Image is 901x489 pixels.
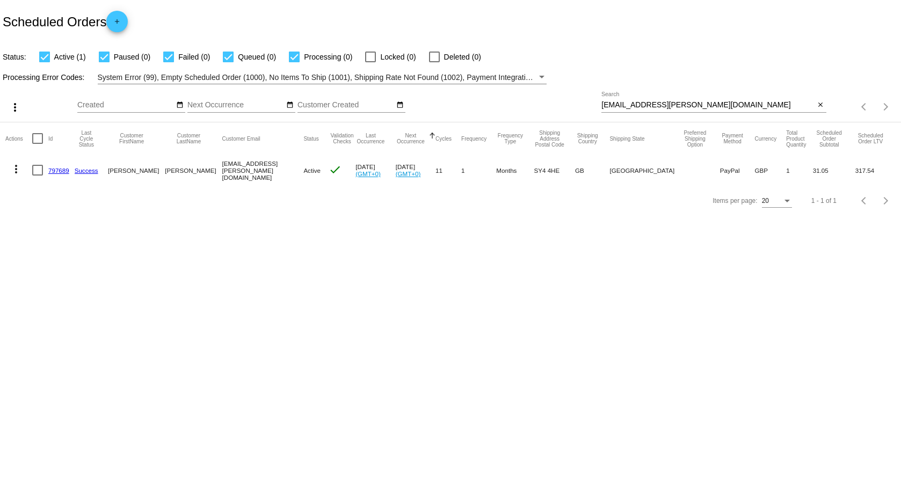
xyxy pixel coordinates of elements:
[435,135,452,142] button: Change sorting for Cycles
[854,190,875,211] button: Previous page
[75,130,98,148] button: Change sorting for LastProcessingCycleId
[9,101,21,114] mat-icon: more_vert
[48,167,69,174] a: 797689
[444,50,481,63] span: Deleted (0)
[286,101,294,110] mat-icon: date_range
[355,155,395,186] mat-cell: [DATE]
[786,155,813,186] mat-cell: 1
[762,198,792,205] mat-select: Items per page:
[54,50,86,63] span: Active (1)
[75,167,98,174] a: Success
[575,155,610,186] mat-cell: GB
[817,101,824,110] mat-icon: close
[855,155,896,186] mat-cell: 317.54
[435,155,461,186] mat-cell: 11
[77,101,174,110] input: Created
[355,133,386,144] button: Change sorting for LastOccurrenceUtc
[461,155,496,186] mat-cell: 1
[114,50,150,63] span: Paused (0)
[187,101,284,110] input: Next Occurrence
[496,133,524,144] button: Change sorting for FrequencyType
[786,122,813,155] mat-header-cell: Total Product Quantity
[720,155,755,186] mat-cell: PayPal
[5,122,32,155] mat-header-cell: Actions
[854,96,875,118] button: Previous page
[396,155,435,186] mat-cell: [DATE]
[609,155,680,186] mat-cell: [GEOGRAPHIC_DATA]
[875,190,897,211] button: Next page
[355,170,381,177] a: (GMT+0)
[304,50,352,63] span: Processing (0)
[815,100,826,111] button: Clear
[3,73,85,82] span: Processing Error Codes:
[755,155,787,186] mat-cell: GBP
[222,135,260,142] button: Change sorting for CustomerEmail
[48,135,53,142] button: Change sorting for Id
[108,133,155,144] button: Change sorting for CustomerFirstName
[329,122,355,155] mat-header-cell: Validation Checks
[238,50,276,63] span: Queued (0)
[222,155,304,186] mat-cell: [EMAIL_ADDRESS][PERSON_NAME][DOMAIN_NAME]
[755,135,777,142] button: Change sorting for CurrencyIso
[165,133,212,144] button: Change sorting for CustomerLastName
[303,167,321,174] span: Active
[720,133,745,144] button: Change sorting for PaymentMethod.Type
[3,53,26,61] span: Status:
[534,155,575,186] mat-cell: SY4 4HE
[813,155,855,186] mat-cell: 31.05
[111,18,123,31] mat-icon: add
[396,101,404,110] mat-icon: date_range
[875,96,897,118] button: Next page
[609,135,644,142] button: Change sorting for ShippingState
[396,170,421,177] a: (GMT+0)
[10,163,23,176] mat-icon: more_vert
[713,197,757,205] div: Items per page:
[329,163,341,176] mat-icon: check
[98,71,547,84] mat-select: Filter by Processing Error Codes
[303,135,318,142] button: Change sorting for Status
[575,133,600,144] button: Change sorting for ShippingCountry
[396,133,426,144] button: Change sorting for NextOccurrenceUtc
[178,50,210,63] span: Failed (0)
[297,101,394,110] input: Customer Created
[855,133,886,144] button: Change sorting for LifetimeValue
[811,197,837,205] div: 1 - 1 of 1
[680,130,710,148] button: Change sorting for PreferredShippingOption
[601,101,815,110] input: Search
[461,135,486,142] button: Change sorting for Frequency
[762,197,769,205] span: 20
[380,50,416,63] span: Locked (0)
[534,130,565,148] button: Change sorting for ShippingPostcode
[496,155,534,186] mat-cell: Months
[165,155,222,186] mat-cell: [PERSON_NAME]
[108,155,165,186] mat-cell: [PERSON_NAME]
[813,130,846,148] button: Change sorting for Subtotal
[3,11,128,32] h2: Scheduled Orders
[176,101,184,110] mat-icon: date_range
